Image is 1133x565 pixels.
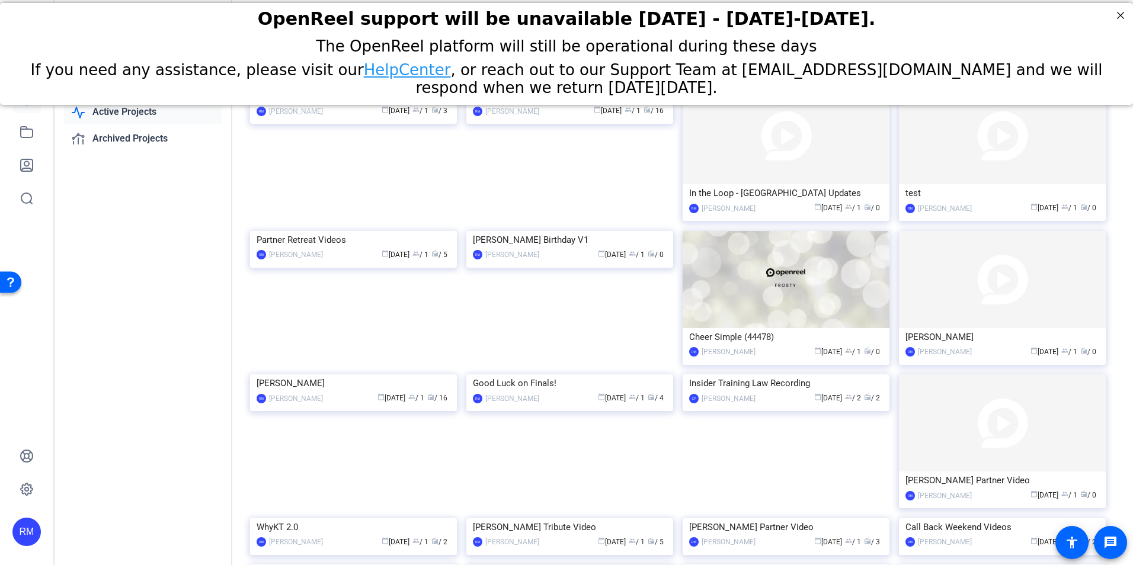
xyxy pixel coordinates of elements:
[485,249,539,261] div: [PERSON_NAME]
[598,537,605,544] span: calendar_today
[702,536,756,548] div: [PERSON_NAME]
[1030,537,1038,544] span: calendar_today
[864,347,871,354] span: radio
[864,393,871,400] span: radio
[814,538,842,546] span: [DATE]
[1113,5,1128,20] div: Close Step
[412,251,428,259] span: / 1
[648,251,664,259] span: / 0
[382,106,389,113] span: calendar_today
[473,537,482,547] div: RM
[905,204,915,213] div: RM
[1065,535,1079,550] mat-icon: accessibility
[473,250,482,259] div: RM
[412,537,420,544] span: group
[1061,490,1068,497] span: group
[431,250,439,257] span: radio
[648,393,655,400] span: radio
[412,538,428,546] span: / 1
[845,347,852,354] span: group
[1080,491,1096,499] span: / 0
[629,394,645,402] span: / 1
[473,374,667,392] div: Good Luck on Finals!
[629,537,636,544] span: group
[427,393,434,400] span: radio
[1061,348,1077,356] span: / 1
[473,107,482,116] div: RM
[598,394,626,402] span: [DATE]
[64,127,222,151] a: Archived Projects
[814,203,821,210] span: calendar_today
[427,394,447,402] span: / 16
[1061,204,1077,212] span: / 1
[598,250,605,257] span: calendar_today
[1030,347,1038,354] span: calendar_today
[377,393,385,400] span: calendar_today
[845,348,861,356] span: / 1
[1061,347,1068,354] span: group
[845,204,861,212] span: / 1
[382,251,409,259] span: [DATE]
[431,106,439,113] span: radio
[845,394,861,402] span: / 2
[625,106,632,113] span: group
[1030,491,1058,499] span: [DATE]
[689,184,883,202] div: In the Loop - [GEOGRAPHIC_DATA] Updates
[1030,490,1038,497] span: calendar_today
[408,393,415,400] span: group
[269,249,323,261] div: [PERSON_NAME]
[377,394,405,402] span: [DATE]
[814,347,821,354] span: calendar_today
[648,250,655,257] span: radio
[864,537,871,544] span: radio
[845,203,852,210] span: group
[629,393,636,400] span: group
[864,348,880,356] span: / 0
[689,347,699,357] div: RM
[485,536,539,548] div: [PERSON_NAME]
[1103,535,1118,550] mat-icon: message
[629,250,636,257] span: group
[382,537,389,544] span: calendar_today
[1080,347,1087,354] span: radio
[814,348,842,356] span: [DATE]
[431,251,447,259] span: / 5
[689,204,699,213] div: RM
[15,5,1118,26] h2: OpenReel support will be unavailable Thursday - Friday, October 16th-17th.
[702,203,756,214] div: [PERSON_NAME]
[864,203,871,210] span: radio
[12,518,41,546] div: RM
[257,107,266,116] div: RM
[648,394,664,402] span: / 4
[905,347,915,357] div: RM
[257,394,266,403] div: RM
[814,204,842,212] span: [DATE]
[918,536,972,548] div: [PERSON_NAME]
[364,58,451,76] a: HelpCenter
[31,58,1103,94] span: If you need any assistance, please visit our , or reach out to our Support Team at [EMAIL_ADDRESS...
[1080,348,1096,356] span: / 0
[1030,204,1058,212] span: [DATE]
[412,106,420,113] span: group
[64,100,222,124] a: Active Projects
[473,518,667,536] div: [PERSON_NAME] Tribute Video
[689,328,883,346] div: Cheer Simple (44478)
[1030,348,1058,356] span: [DATE]
[814,393,821,400] span: calendar_today
[689,537,699,547] div: RM
[702,393,756,405] div: [PERSON_NAME]
[1061,203,1068,210] span: group
[269,536,323,548] div: [PERSON_NAME]
[629,538,645,546] span: / 1
[598,393,605,400] span: calendar_today
[473,231,667,249] div: [PERSON_NAME] Birthday V1
[905,537,915,547] div: RM
[629,251,645,259] span: / 1
[1030,538,1058,546] span: [DATE]
[269,393,323,405] div: [PERSON_NAME]
[648,537,655,544] span: radio
[845,393,852,400] span: group
[485,105,539,117] div: [PERSON_NAME]
[905,328,1099,346] div: [PERSON_NAME]
[431,107,447,115] span: / 3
